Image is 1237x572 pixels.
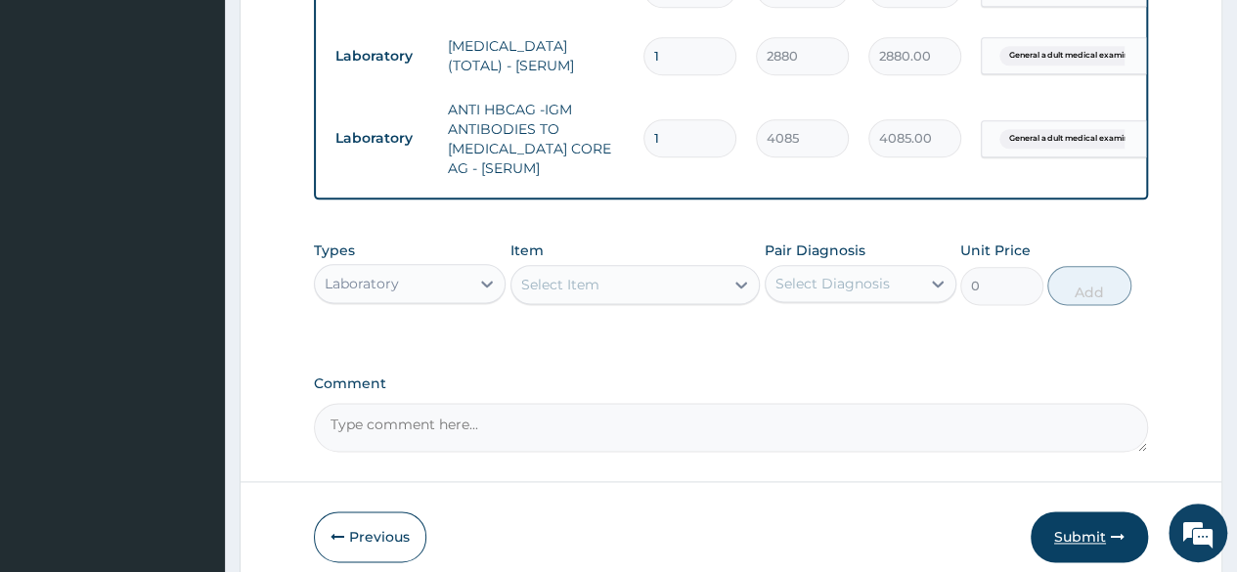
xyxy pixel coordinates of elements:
label: Item [510,241,544,260]
label: Comment [314,375,1148,392]
button: Submit [1031,511,1148,562]
label: Types [314,242,355,259]
div: Laboratory [325,274,399,293]
div: Minimize live chat window [321,10,368,57]
span: General adult medical examinat... [999,129,1151,149]
div: Chat with us now [102,110,329,135]
label: Pair Diagnosis [765,241,865,260]
label: Unit Price [960,241,1031,260]
td: Laboratory [326,120,438,156]
td: ANTI HBCAG -IGM ANTIBODIES TO [MEDICAL_DATA] CORE AG - [SERUM] [438,90,634,188]
span: General adult medical examinat... [999,46,1151,66]
div: Select Item [521,275,599,294]
button: Add [1047,266,1130,305]
button: Previous [314,511,426,562]
div: Select Diagnosis [775,274,890,293]
span: We're online! [113,165,270,363]
td: Laboratory [326,38,438,74]
img: d_794563401_company_1708531726252_794563401 [36,98,79,147]
textarea: Type your message and hit 'Enter' [10,372,373,440]
td: [MEDICAL_DATA] (TOTAL) - [SERUM] [438,26,634,85]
